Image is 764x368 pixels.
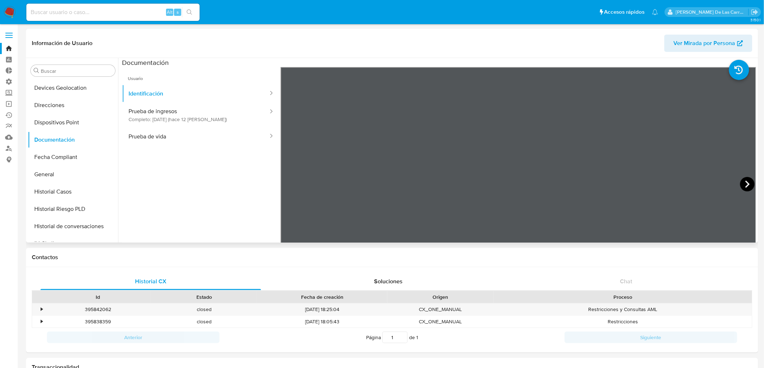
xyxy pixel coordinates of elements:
span: Página de [366,332,418,343]
span: s [177,9,179,15]
div: • [41,318,43,325]
div: CX_ONE_MANUAL [387,303,494,315]
button: Documentación [28,131,118,148]
a: Salir [751,8,759,16]
div: [DATE] 18:05:43 [257,316,387,328]
button: Devices Geolocation [28,79,118,97]
h1: Información de Usuario [32,40,92,47]
div: Estado [156,293,252,301]
p: delfina.delascarreras@mercadolibre.com [676,9,749,15]
div: Restricciones y Consultas AML [494,303,752,315]
button: Historial Riesgo PLD [28,200,118,218]
div: Restricciones [494,316,752,328]
div: Origen [392,293,489,301]
button: Buscar [34,68,39,74]
button: Anterior [47,332,220,343]
input: Buscar [41,68,112,74]
span: Chat [620,277,633,285]
div: Fecha de creación [262,293,382,301]
h1: Contactos [32,254,752,261]
div: closed [151,303,257,315]
div: closed [151,316,257,328]
input: Buscar usuario o caso... [26,8,200,17]
button: search-icon [182,7,197,17]
div: 395842062 [45,303,151,315]
div: [DATE] 18:25:04 [257,303,387,315]
span: 1 [416,334,418,341]
a: Notificaciones [652,9,658,15]
button: Siguiente [565,332,737,343]
span: Ver Mirada por Persona [674,35,735,52]
button: Historial Casos [28,183,118,200]
button: Fecha Compliant [28,148,118,166]
span: Accesos rápidos [604,8,645,16]
span: Alt [167,9,173,15]
span: Historial CX [135,277,166,285]
div: 395838359 [45,316,151,328]
button: Ver Mirada por Persona [664,35,752,52]
button: IV Challenges [28,235,118,252]
button: Direcciones [28,97,118,114]
div: CX_ONE_MANUAL [387,316,494,328]
div: • [41,306,43,313]
button: Historial de conversaciones [28,218,118,235]
div: Id [50,293,146,301]
button: General [28,166,118,183]
div: Proceso [499,293,747,301]
button: Dispositivos Point [28,114,118,131]
span: Soluciones [374,277,403,285]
